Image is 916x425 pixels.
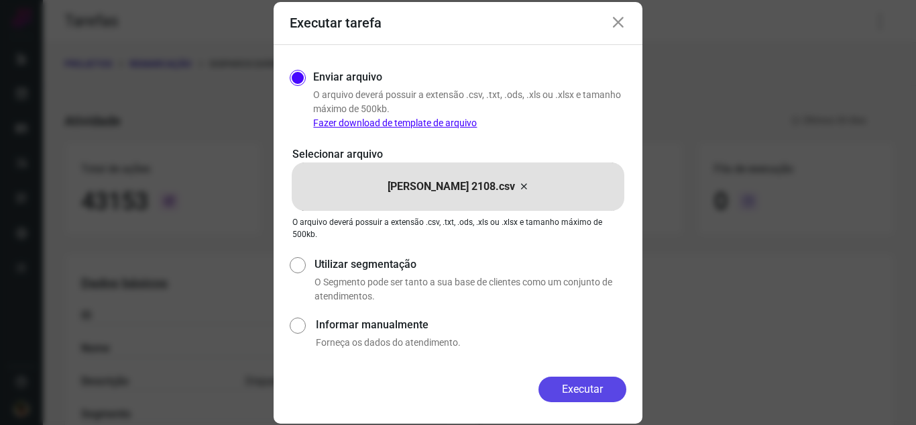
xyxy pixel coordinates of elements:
[316,317,626,333] label: Informar manualmente
[316,336,626,350] p: Forneça os dados do atendimento.
[313,88,626,130] p: O arquivo deverá possuir a extensão .csv, .txt, .ods, .xls ou .xlsx e tamanho máximo de 500kb.
[314,256,626,273] label: Utilizar segmentação
[313,117,477,128] a: Fazer download de template de arquivo
[313,69,382,85] label: Enviar arquivo
[292,216,624,240] p: O arquivo deverá possuir a extensão .csv, .txt, .ods, .xls ou .xlsx e tamanho máximo de 500kb.
[292,146,624,162] p: Selecionar arquivo
[314,275,626,303] p: O Segmento pode ser tanto a sua base de clientes como um conjunto de atendimentos.
[388,179,515,195] p: [PERSON_NAME] 2108.csv
[538,377,626,402] button: Executar
[290,15,382,31] h3: Executar tarefa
